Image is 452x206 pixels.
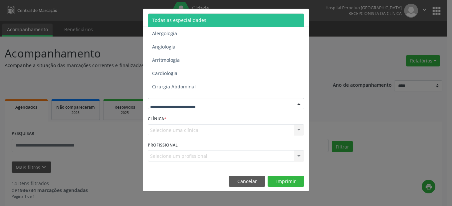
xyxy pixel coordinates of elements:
[152,17,206,23] span: Todas as especialidades
[152,70,177,76] span: Cardiologia
[152,57,180,63] span: Arritmologia
[229,176,265,187] button: Cancelar
[152,83,196,90] span: Cirurgia Abdominal
[152,97,193,103] span: Cirurgia Bariatrica
[296,9,309,25] button: Close
[148,114,166,124] label: CLÍNICA
[152,30,177,37] span: Alergologia
[148,140,178,150] label: PROFISSIONAL
[152,44,175,50] span: Angiologia
[268,176,304,187] button: Imprimir
[148,13,224,22] h5: Relatório de agendamentos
